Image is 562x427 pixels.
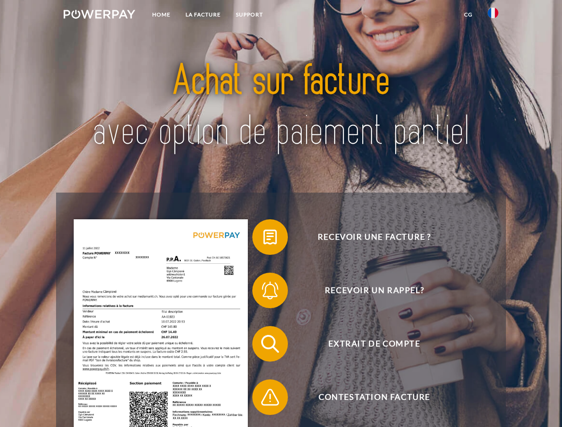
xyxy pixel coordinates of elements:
[252,326,484,362] button: Extrait de compte
[64,10,135,19] img: logo-powerpay-white.svg
[265,273,483,308] span: Recevoir un rappel?
[252,379,484,415] button: Contestation Facture
[259,226,281,248] img: qb_bill.svg
[145,7,178,23] a: Home
[259,386,281,408] img: qb_warning.svg
[259,333,281,355] img: qb_search.svg
[252,219,484,255] button: Recevoir une facture ?
[265,219,483,255] span: Recevoir une facture ?
[252,273,484,308] button: Recevoir un rappel?
[457,7,480,23] a: CG
[178,7,228,23] a: LA FACTURE
[265,326,483,362] span: Extrait de compte
[488,8,498,18] img: fr
[265,379,483,415] span: Contestation Facture
[259,279,281,302] img: qb_bell.svg
[228,7,271,23] a: Support
[85,43,477,170] img: title-powerpay_fr.svg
